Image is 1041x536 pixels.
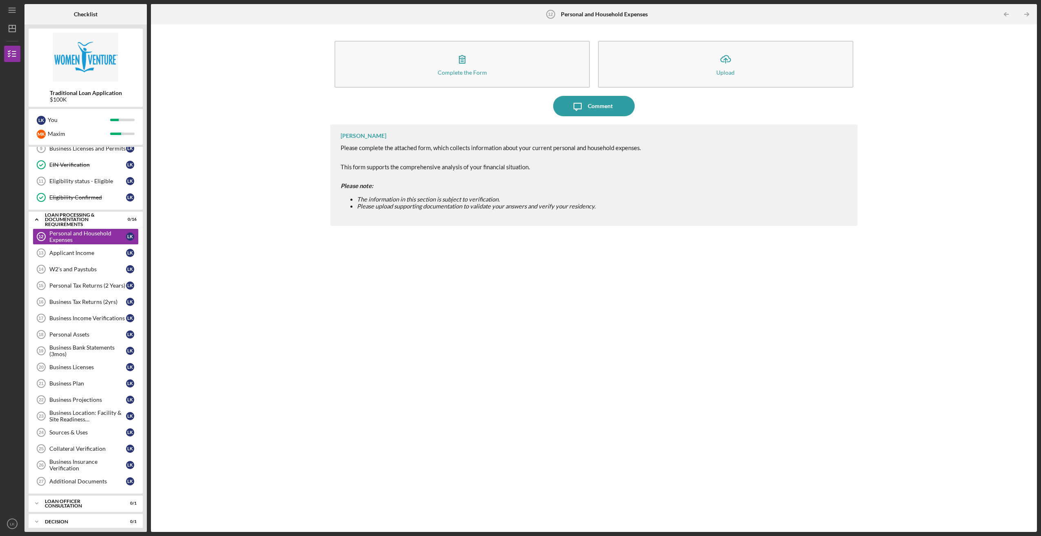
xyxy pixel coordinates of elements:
[49,478,126,485] div: Additional Documents
[50,90,122,96] b: Traditional Loan Application
[49,145,126,152] div: Business Licenses and Permits
[33,277,139,294] a: 15Personal Tax Returns (2 Years)LK
[49,429,126,436] div: Sources & Uses
[33,473,139,489] a: 27Additional DocumentsLK
[45,519,116,524] div: Decision
[49,410,126,423] div: Business Location: Facility & Site Readiness Documentation
[561,11,648,18] b: Personal and Household Expenses
[38,179,43,184] tspan: 11
[29,33,143,82] img: Product logo
[33,173,139,189] a: 11Eligibility status - EligibleLK
[126,281,134,290] div: L K
[33,261,139,277] a: 14W2's and PaystubsLK
[122,501,137,506] div: 0 / 1
[37,116,46,125] div: L K
[588,96,613,116] div: Comment
[49,331,126,338] div: Personal Assets
[39,414,44,419] tspan: 23
[126,233,134,241] div: L K
[50,96,122,103] div: $100K
[33,294,139,310] a: 16Business Tax Returns (2yrs)LK
[39,381,44,386] tspan: 21
[33,408,139,424] a: 23Business Location: Facility & Site Readiness DocumentationLK
[126,461,134,469] div: L K
[341,164,530,171] span: This form supports the comprehensive analysis of your financial situation.
[122,217,137,222] div: 0 / 16
[126,412,134,420] div: L K
[39,446,44,451] tspan: 25
[33,392,139,408] a: 22Business ProjectionsLK
[39,365,44,370] tspan: 20
[39,430,44,435] tspan: 24
[126,298,134,306] div: L K
[4,516,20,532] button: LK
[33,359,139,375] a: 20Business LicensesLK
[126,161,134,169] div: L K
[49,299,126,305] div: Business Tax Returns (2yrs)
[33,228,139,245] a: 12Personal and Household ExpensesLK
[122,519,137,524] div: 0 / 1
[48,127,110,141] div: Maxim
[126,330,134,339] div: L K
[33,140,139,157] a: 9Business Licenses and PermitsLK
[49,364,126,370] div: Business Licenses
[553,96,635,116] button: Comment
[40,146,42,151] tspan: 9
[49,178,126,184] div: Eligibility status - Eligible
[126,177,134,185] div: L K
[49,266,126,272] div: W2's and Paystubs
[548,12,553,17] tspan: 12
[37,130,46,139] div: M K
[33,441,139,457] a: 25Collateral VerificationLK
[49,344,126,357] div: Business Bank Statements (3mos)
[39,463,44,467] tspan: 26
[341,133,386,139] div: [PERSON_NAME]
[49,445,126,452] div: Collateral Verification
[38,267,44,272] tspan: 14
[126,363,134,371] div: L K
[49,282,126,289] div: Personal Tax Returns (2 Years)
[126,428,134,436] div: L K
[49,315,126,321] div: Business Income Verifications
[49,194,126,201] div: Eligibility Confirmed
[126,249,134,257] div: L K
[38,250,43,255] tspan: 13
[126,265,134,273] div: L K
[38,332,43,337] tspan: 18
[341,144,641,151] span: Please complete the attached form, which collects information about your current personal and hou...
[126,477,134,485] div: L K
[126,314,134,322] div: L K
[126,396,134,404] div: L K
[38,283,43,288] tspan: 15
[49,162,126,168] div: EIN Verification
[49,458,126,472] div: Business Insurance Verification
[341,182,373,189] strong: Please note:
[38,316,43,321] tspan: 17
[33,457,139,473] a: 26Business Insurance VerificationLK
[33,424,139,441] a: 24Sources & UsesLK
[49,250,126,256] div: Applicant Income
[49,396,126,403] div: Business Projections
[716,69,735,75] div: Upload
[357,203,596,210] span: Please upload supporting documentation to validate your answers and verify your residency.
[33,189,139,206] a: Eligibility ConfirmedLK
[33,310,139,326] a: 17Business Income VerificationsLK
[598,41,853,88] button: Upload
[45,213,116,227] div: Loan Processing & Documentation Requirements
[33,245,139,261] a: 13Applicant IncomeLK
[126,193,134,202] div: L K
[49,230,126,243] div: Personal and Household Expenses
[38,299,43,304] tspan: 16
[126,445,134,453] div: L K
[48,113,110,127] div: You
[33,326,139,343] a: 18Personal AssetsLK
[33,343,139,359] a: 19Business Bank Statements (3mos)LK
[39,397,44,402] tspan: 22
[126,144,134,153] div: L K
[10,522,15,526] text: LK
[357,196,500,203] span: The information in this section is subject to verification.
[126,347,134,355] div: L K
[33,157,139,173] a: EIN VerificationLK
[33,375,139,392] a: 21Business PlanLK
[38,348,43,353] tspan: 19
